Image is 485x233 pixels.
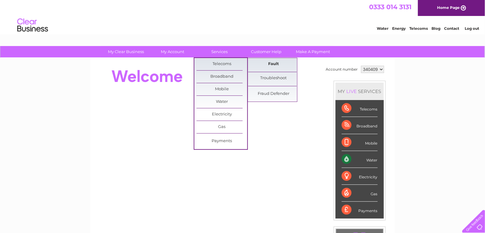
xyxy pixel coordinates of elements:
[465,26,479,31] a: Log out
[194,46,245,57] a: Services
[147,46,198,57] a: My Account
[342,134,378,151] div: Mobile
[248,72,299,84] a: Troubleshoot
[342,117,378,134] div: Broadband
[97,3,388,30] div: Clear Business is a trading name of Verastar Limited (registered in [GEOGRAPHIC_DATA] No. 3667643...
[342,100,378,117] div: Telecoms
[197,58,247,70] a: Telecoms
[377,26,388,31] a: Water
[197,83,247,95] a: Mobile
[197,96,247,108] a: Water
[431,26,440,31] a: Blog
[342,151,378,168] div: Water
[342,185,378,202] div: Gas
[324,64,360,75] td: Account number
[288,46,338,57] a: Make A Payment
[369,3,411,11] a: 0333 014 3131
[345,88,358,94] div: LIVE
[342,202,378,218] div: Payments
[444,26,459,31] a: Contact
[248,88,299,100] a: Fraud Defender
[392,26,406,31] a: Energy
[17,16,48,35] img: logo.png
[197,121,247,133] a: Gas
[336,83,384,100] div: MY SERVICES
[248,58,299,70] a: Fault
[197,71,247,83] a: Broadband
[409,26,428,31] a: Telecoms
[342,168,378,185] div: Electricity
[197,135,247,147] a: Payments
[241,46,292,57] a: Customer Help
[197,108,247,121] a: Electricity
[101,46,151,57] a: My Clear Business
